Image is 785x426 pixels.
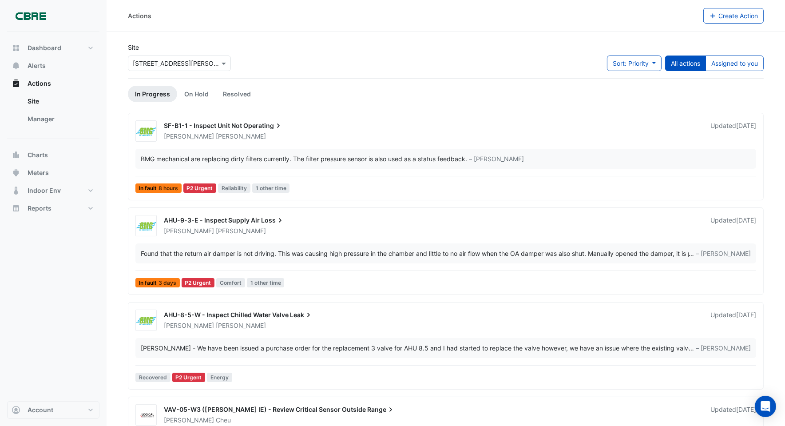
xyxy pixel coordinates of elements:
button: Create Action [703,8,764,24]
button: All actions [665,56,706,71]
button: Dashboard [7,39,99,57]
span: Tue 26-Aug-2025 13:19 AEST [736,122,756,129]
div: P2 Urgent [182,278,215,287]
img: Logical Building Automation [136,411,156,420]
a: Manager [20,110,99,128]
div: … [141,343,751,353]
app-icon: Alerts [12,61,20,70]
span: Fri 25-Jul-2025 11:25 AEST [736,311,756,319]
span: 8 hours [159,186,178,191]
span: Energy [207,373,232,382]
button: Assigned to you [706,56,764,71]
div: Actions [7,92,99,131]
span: [PERSON_NAME] [216,132,266,141]
app-icon: Meters [12,168,20,177]
button: Reports [7,199,99,217]
span: In fault [135,278,180,287]
span: Reliability [218,183,250,193]
div: Open Intercom Messenger [755,396,776,417]
a: Resolved [216,86,258,102]
span: – [PERSON_NAME] [696,249,751,258]
span: AHU-8-5-W - Inspect Chilled Water Valve [164,311,289,319]
a: On Hold [177,86,216,102]
span: VAV-05-W3 ([PERSON_NAME] IE) - Review Critical Sensor Outside [164,406,366,413]
span: 1 other time [247,278,285,287]
span: Sort: Priority [613,60,649,67]
span: Wed 13-Aug-2025 11:54 AEST [736,216,756,224]
span: Leak [290,311,313,319]
img: Company Logo [11,7,51,25]
span: – [PERSON_NAME] [469,154,524,163]
span: Alerts [28,61,46,70]
span: Indoor Env [28,186,61,195]
span: [PERSON_NAME] [164,227,214,235]
img: BMG Air Conditioning [136,127,156,136]
span: 1 other time [252,183,290,193]
span: Fri 25-Jul-2025 11:13 AEST [736,406,756,413]
app-icon: Actions [12,79,20,88]
button: Account [7,401,99,419]
img: BMG Air Conditioning [136,316,156,325]
span: Range [367,405,395,414]
div: Updated [710,121,756,141]
app-icon: Indoor Env [12,186,20,195]
div: P2 Urgent [183,183,217,193]
span: Operating [243,121,283,130]
span: SF-B1-1 - Inspect Unit Not [164,122,242,129]
button: Meters [7,164,99,182]
span: Loss [261,216,285,225]
span: Meters [28,168,49,177]
button: Sort: Priority [607,56,662,71]
span: Charts [28,151,48,159]
span: [PERSON_NAME] [164,322,214,329]
button: Indoor Env [7,182,99,199]
span: Account [28,406,53,414]
div: BMG mechanical are replacing dirty filters currently. The filter pressure sensor is also used as ... [141,154,467,163]
button: Charts [7,146,99,164]
div: [PERSON_NAME] - We have been issued a purchase order for the replacement 3 valve for AHU 8.5 and ... [141,343,689,353]
span: [PERSON_NAME] [164,132,214,140]
img: BMG Air Conditioning [136,222,156,231]
span: AHU-9-3-E - Inspect Supply Air [164,216,260,224]
app-icon: Reports [12,204,20,213]
button: Alerts [7,57,99,75]
label: Site [128,43,139,52]
div: Actions [128,11,151,20]
div: Found that the return air damper is not driving. This was causing high pressure in the chamber an... [141,249,689,258]
span: In fault [135,183,182,193]
span: Comfort [216,278,245,287]
span: Recovered [135,373,170,382]
button: Actions [7,75,99,92]
span: – [PERSON_NAME] [696,343,751,353]
app-icon: Dashboard [12,44,20,52]
span: Actions [28,79,51,88]
span: Create Action [718,12,758,20]
span: [PERSON_NAME] [164,416,214,424]
div: Updated [710,311,756,330]
span: Cheu [216,416,231,425]
app-icon: Charts [12,151,20,159]
div: Updated [710,216,756,235]
span: [PERSON_NAME] [216,227,266,235]
span: 3 days [159,280,176,286]
span: Reports [28,204,52,213]
span: Dashboard [28,44,61,52]
span: [PERSON_NAME] [216,321,266,330]
a: In Progress [128,86,177,102]
div: P2 Urgent [172,373,206,382]
a: Site [20,92,99,110]
div: Updated [710,405,756,425]
div: … [141,249,751,258]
